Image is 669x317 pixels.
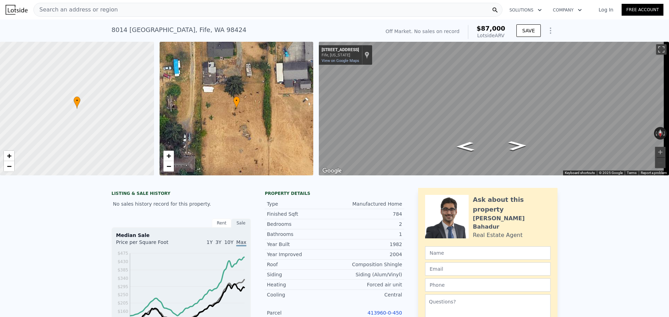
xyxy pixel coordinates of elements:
div: Street View [319,42,669,175]
span: + [166,151,171,160]
div: 2 [334,221,402,228]
button: Keyboard shortcuts [565,171,595,175]
tspan: $475 [117,251,128,256]
div: Bedrooms [267,221,334,228]
div: Sale [231,219,251,228]
div: Price per Square Foot [116,239,181,250]
a: 413960-0-450 [368,310,402,316]
span: • [233,97,240,104]
input: Name [425,246,551,260]
div: Finished Sqft [267,211,334,217]
button: Toggle fullscreen view [656,44,667,55]
span: − [166,162,171,171]
input: Email [425,262,551,276]
tspan: $250 [117,292,128,297]
div: Median Sale [116,232,246,239]
div: Off Market. No sales on record [385,28,459,35]
div: Roof [267,261,334,268]
div: Manufactured Home [334,200,402,207]
a: Log In [590,6,622,13]
div: Siding (Alum/Vinyl) [334,271,402,278]
tspan: $160 [117,309,128,314]
div: 8014 [GEOGRAPHIC_DATA] , Fife , WA 98424 [111,25,246,35]
div: Map [319,42,669,175]
span: Max [236,239,246,246]
a: Free Account [622,4,663,16]
div: Forced air unit [334,281,402,288]
div: 784 [334,211,402,217]
a: Zoom out [4,161,14,172]
div: No sales history record for this property. [111,198,251,210]
a: Show location on map [364,51,369,59]
div: Real Estate Agent [473,231,523,239]
span: 10Y [224,239,233,245]
img: Google [321,166,344,175]
div: • [74,96,80,109]
button: Zoom in [655,147,666,157]
button: Zoom out [655,158,666,168]
div: LISTING & SALE HISTORY [111,191,251,198]
a: Report a problem [641,171,667,175]
div: Fife, [US_STATE] [322,53,359,57]
span: • [74,97,80,104]
tspan: $385 [117,268,128,272]
span: − [7,162,11,171]
div: Cooling [267,291,334,298]
div: Siding [267,271,334,278]
a: Zoom in [4,151,14,161]
div: Year Improved [267,251,334,258]
div: • [233,96,240,109]
tspan: $340 [117,276,128,281]
button: Show Options [544,24,557,38]
button: Rotate clockwise [663,127,667,140]
div: Property details [265,191,404,196]
path: Go West, 48th St E [501,139,534,153]
div: Heating [267,281,334,288]
div: 1 [334,231,402,238]
div: 2004 [334,251,402,258]
div: Year Built [267,241,334,248]
img: Lotside [6,5,28,15]
button: Solutions [504,4,547,16]
tspan: $295 [117,284,128,289]
tspan: $205 [117,301,128,306]
span: 1Y [207,239,213,245]
div: [STREET_ADDRESS] [322,47,359,53]
button: SAVE [516,24,541,37]
span: $87,000 [477,25,505,32]
a: Zoom in [163,151,174,161]
a: Zoom out [163,161,174,172]
tspan: $430 [117,259,128,264]
div: Ask about this property [473,195,551,214]
div: [PERSON_NAME] Bahadur [473,214,551,231]
span: + [7,151,11,160]
span: Search an address or region [34,6,118,14]
span: 3Y [215,239,221,245]
span: © 2025 Google [599,171,623,175]
div: Composition Shingle [334,261,402,268]
path: Go East, 48th St E [448,140,482,153]
div: Rent [212,219,231,228]
button: Company [547,4,587,16]
input: Phone [425,278,551,292]
a: View on Google Maps [322,58,359,63]
div: 1982 [334,241,402,248]
div: Type [267,200,334,207]
a: Open this area in Google Maps (opens a new window) [321,166,344,175]
a: Terms [627,171,637,175]
button: Rotate counterclockwise [654,127,658,140]
div: Parcel [267,309,334,316]
div: Lotside ARV [477,32,505,39]
div: Central [334,291,402,298]
button: Reset the view [658,127,663,140]
div: Bathrooms [267,231,334,238]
